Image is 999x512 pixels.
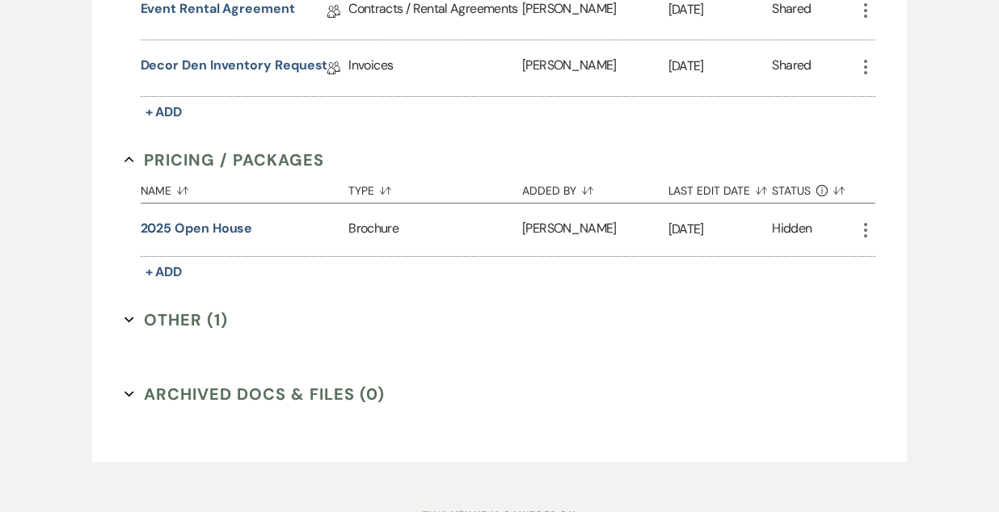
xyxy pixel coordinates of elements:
button: Name [141,172,349,203]
button: + Add [141,261,188,283]
button: Other (1) [124,308,229,332]
div: [PERSON_NAME] [522,40,668,96]
span: + Add [145,103,183,120]
div: Brochure [348,204,522,256]
div: Shared [772,56,811,81]
button: Status [772,172,855,203]
a: Decor Den Inventory Request [141,56,328,81]
button: Last Edit Date [668,172,773,203]
div: [PERSON_NAME] [522,204,668,256]
button: 2025 Open House [141,219,253,238]
span: Status [772,185,811,196]
span: + Add [145,263,183,280]
p: [DATE] [668,56,773,77]
button: + Add [141,101,188,124]
button: Archived Docs & Files (0) [124,382,386,406]
button: Added By [522,172,668,203]
button: Pricing / Packages [124,148,325,172]
div: Hidden [772,219,811,241]
p: [DATE] [668,219,773,240]
button: Type [348,172,522,203]
div: Invoices [348,40,522,96]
